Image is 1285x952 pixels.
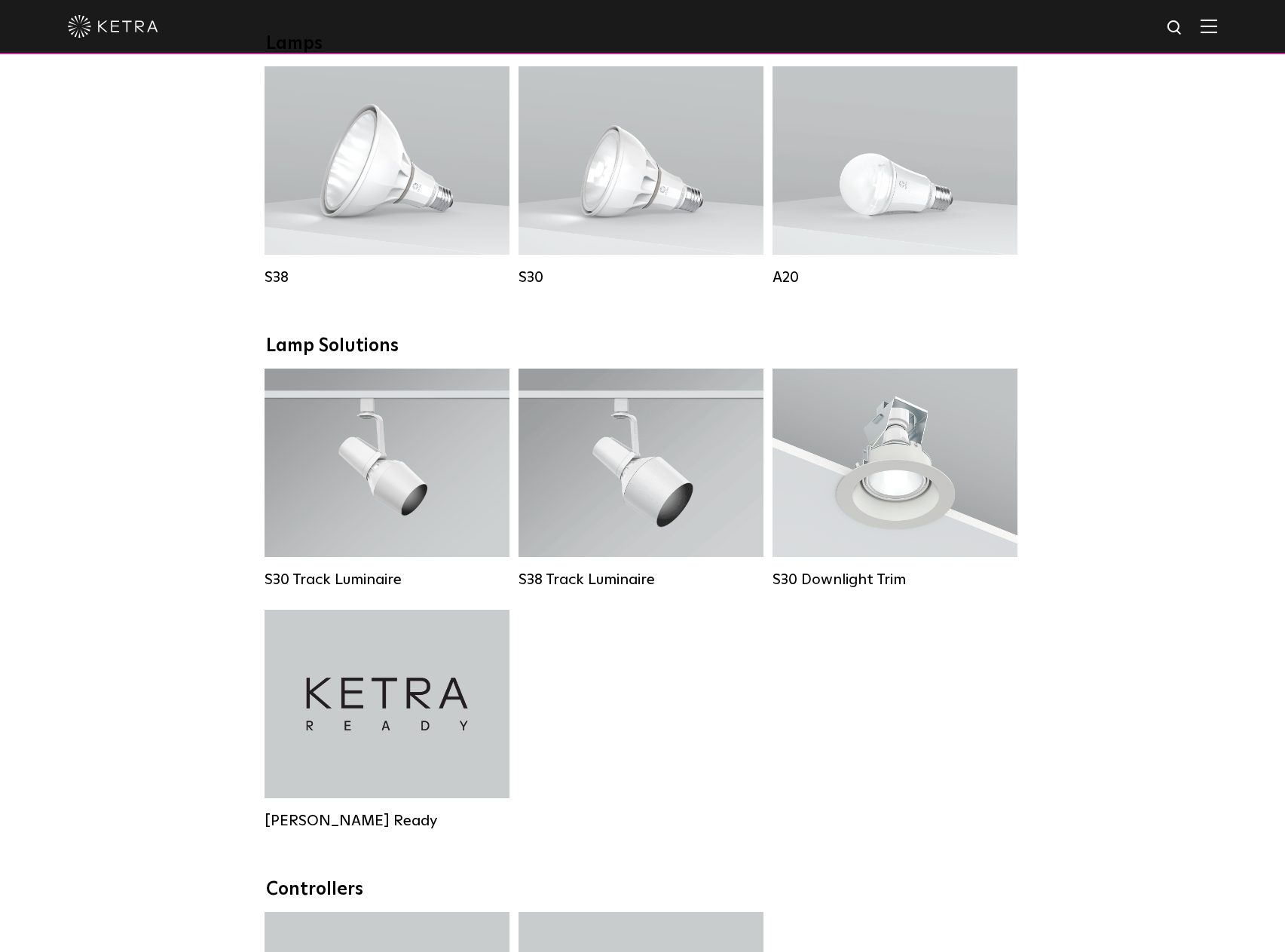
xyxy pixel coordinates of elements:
[519,66,763,285] a: S30 Lumen Output:1100Colors:White / BlackBase Type:E26 Edison Base / GU24Beam Angles:15° / 25° / ...
[1166,19,1185,38] img: search icon
[68,15,158,38] img: ketra-logo-2019-white
[773,369,1017,587] a: S30 Downlight Trim S30 Downlight Trim
[519,571,763,589] div: S38 Track Luminaire
[773,66,1017,285] a: A20 Lumen Output:600 / 800Colors:White / BlackBase Type:E26 Edison Base / GU24Beam Angles:Omni-Di...
[265,571,509,589] div: S30 Track Luminaire
[266,335,1020,357] div: Lamp Solutions
[1201,19,1217,33] img: Hamburger%20Nav.svg
[265,369,509,587] a: S30 Track Luminaire Lumen Output:1100Colors:White / BlackBeam Angles:15° / 25° / 40° / 60° / 90°W...
[265,66,509,285] a: S38 Lumen Output:1100Colors:White / BlackBase Type:E26 Edison Base / GU24Beam Angles:10° / 25° / ...
[519,369,763,587] a: S38 Track Luminaire Lumen Output:1100Colors:White / BlackBeam Angles:10° / 25° / 40° / 60°Wattage...
[773,268,1017,286] div: A20
[265,268,509,286] div: S38
[519,268,763,286] div: S30
[266,879,1020,901] div: Controllers
[265,610,509,828] a: [PERSON_NAME] Ready [PERSON_NAME] Ready
[265,812,509,830] div: [PERSON_NAME] Ready
[773,571,1017,589] div: S30 Downlight Trim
